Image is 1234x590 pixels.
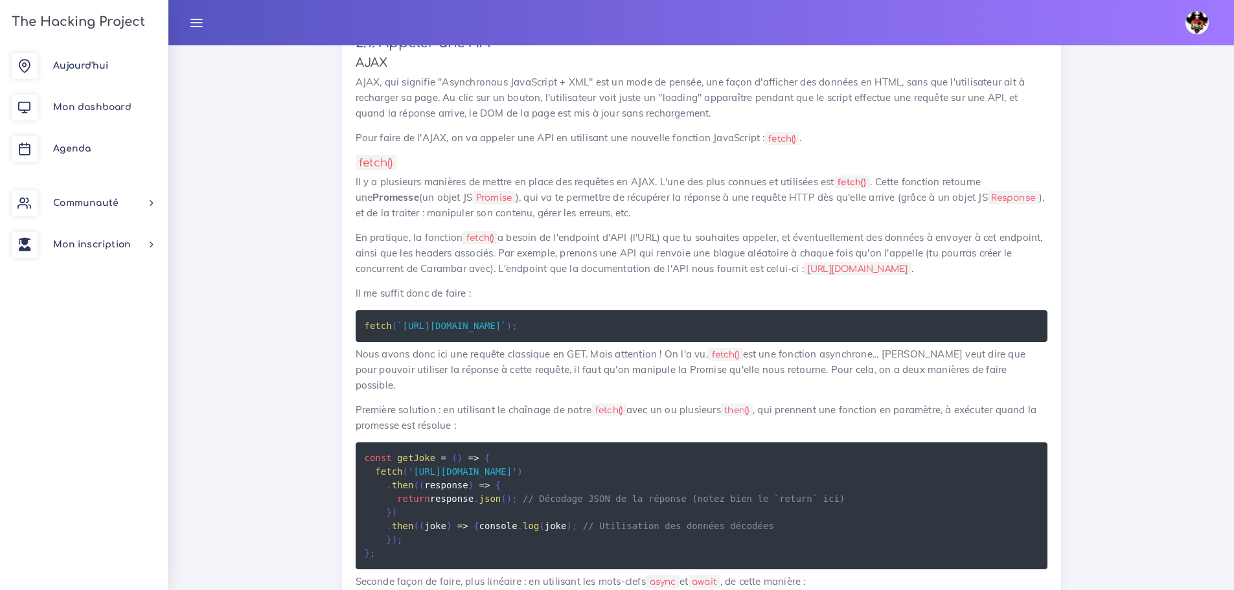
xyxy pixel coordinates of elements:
code: fetch() [765,132,800,146]
p: Pour faire de l'AJAX, on va appeler une API en utilisant une nouvelle fonction JavaScript : . [356,130,1047,146]
span: = [441,453,446,463]
span: => [479,480,490,490]
code: response console joke [365,451,845,560]
span: joke [424,521,446,531]
span: => [457,521,468,531]
span: then [392,480,414,490]
span: fetch [375,466,402,477]
p: Seconde façon de faire, plus linéaire : en utilisant les mots-clefs et , de cette manière : [356,574,1047,589]
span: Agenda [53,144,91,153]
p: Nous avons donc ici une requête classique en GET. Mais attention ! On l'a vu, est une fonction as... [356,346,1047,393]
span: { [485,453,490,463]
span: ) [392,534,397,545]
span: Communauté [53,198,119,208]
span: ; [512,494,517,504]
span: ) [392,507,397,517]
span: } [386,507,391,517]
span: . [518,521,523,531]
code: Promise [472,191,516,205]
code: fetch() [834,176,871,189]
span: ( [413,521,418,531]
code: then() [721,403,753,417]
span: ( [419,480,424,490]
span: const [365,453,392,463]
span: => [468,453,479,463]
span: ( [392,321,397,331]
span: ) [457,453,463,463]
code: await [689,575,720,589]
p: Il me suffit donc de faire : [356,286,1047,301]
span: ( [403,466,408,477]
span: Mon dashboard [53,102,131,112]
span: then [392,521,414,531]
span: ) [468,480,474,490]
p: Première solution : en utilisant le chaînage de notre avec un ou plusieurs , qui prennent une fon... [356,402,1047,433]
span: ) [446,521,451,531]
span: fetch [365,321,392,331]
span: log [523,521,539,531]
span: ; [572,521,577,531]
span: ; [512,321,517,331]
span: { [474,521,479,531]
span: . [386,521,391,531]
span: ) [518,466,523,477]
span: return [397,494,430,504]
p: AJAX, qui signifie "Asynchronous JavaScript + XML" est un mode de pensée, une façon d'afficher de... [356,74,1047,121]
span: ` [501,321,506,331]
span: // Utilisation des données décodées [583,521,774,531]
span: Aujourd'hui [53,61,108,71]
span: ( [413,480,418,490]
span: '[URL][DOMAIN_NAME]' [408,466,518,477]
span: ( [451,453,457,463]
span: ; [370,548,375,558]
p: Il y a plusieurs manières de mettre en place des requêtes en AJAX. L'une des plus connues et util... [356,174,1047,221]
code: async [646,575,680,589]
span: ; [397,534,402,545]
h3: The Hacking Project [8,15,145,29]
code: fetch() [463,231,497,245]
span: getJoke [397,453,435,463]
span: ( [501,494,506,504]
span: response [424,480,468,490]
span: json [479,494,501,504]
code: fetch() [591,403,626,417]
code: fetch() [708,348,743,361]
span: . [386,480,391,490]
span: ) [507,494,512,504]
span: . [474,494,479,504]
span: { [496,480,501,490]
strong: Promesse [372,191,419,203]
span: [URL][DOMAIN_NAME] [403,321,501,331]
span: ) [566,521,571,531]
span: ( [539,521,544,531]
code: Response [988,191,1039,205]
span: ( [419,521,424,531]
span: ` [397,321,402,331]
img: avatar [1185,11,1209,34]
span: } [386,534,391,545]
span: ) [507,321,512,331]
p: En pratique, la fonction a besoin de l'endpoint d'API (l'URL) que tu souhaites appeler, et éventu... [356,230,1047,277]
code: [URL][DOMAIN_NAME] [804,262,911,276]
code: fetch() [356,155,396,171]
span: } [365,548,370,558]
h4: AJAX [356,56,1047,70]
span: // Décodage JSON de la réponse (notez bien le `return` ici) [523,494,845,504]
span: Mon inscription [53,240,131,249]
